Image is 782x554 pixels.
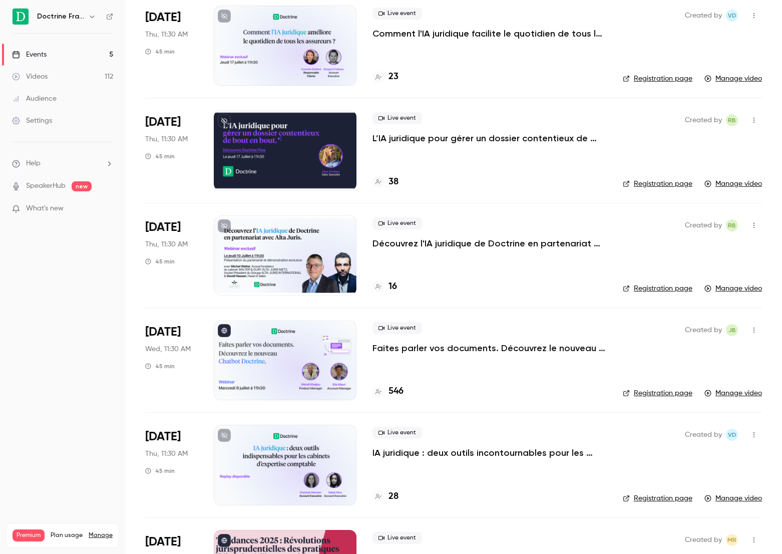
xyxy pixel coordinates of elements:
a: SpeakerHub [26,181,66,191]
span: RB [728,114,736,126]
a: 28 [372,490,399,503]
span: Thu, 11:30 AM [145,449,188,459]
span: Live event [372,322,422,334]
span: Victoire Demortier [726,429,738,441]
span: What's new [26,203,64,214]
span: VD [728,429,736,441]
a: Registration page [623,179,692,189]
h4: 16 [388,280,397,294]
h4: 546 [388,385,404,398]
span: Marguerite Rubin de Cervens [726,534,738,546]
div: Jul 10 Thu, 11:30 AM (Europe/Paris) [145,215,198,296]
a: Manage [89,531,113,539]
li: help-dropdown-opener [12,158,113,169]
div: Jul 9 Wed, 11:30 AM (Europe/Paris) [145,320,198,400]
span: Created by [685,114,722,126]
span: RB [728,219,736,231]
a: Manage video [704,179,762,189]
span: JB [728,324,736,336]
h4: 38 [388,175,399,189]
img: Doctrine France [13,9,29,25]
a: IA juridique : deux outils incontournables pour les cabinets d’expertise comptable [372,447,607,459]
span: Created by [685,219,722,231]
span: Thu, 11:30 AM [145,239,188,249]
div: Videos [12,72,48,82]
span: Romain Ballereau [726,114,738,126]
div: 45 min [145,257,175,265]
span: Live event [372,427,422,439]
h6: Doctrine France [37,12,84,22]
div: 45 min [145,362,175,370]
span: MR [727,534,736,546]
h4: 28 [388,490,399,503]
span: Victoire Demortier [726,10,738,22]
span: Live event [372,8,422,20]
a: Découvrez l'IA juridique de Doctrine en partenariat avec le réseau Alta-Juris international. [372,237,607,249]
div: Audience [12,94,57,104]
div: Settings [12,116,52,126]
a: 546 [372,385,404,398]
span: Romain Ballereau [726,219,738,231]
span: Created by [685,429,722,441]
span: Live event [372,532,422,544]
span: [DATE] [145,10,181,26]
a: L’IA juridique pour gérer un dossier contentieux de bout en bout [372,132,607,144]
div: Jul 3 Thu, 11:30 AM (Europe/Paris) [145,425,198,505]
div: Jul 17 Thu, 11:30 AM (Europe/Paris) [145,110,198,190]
span: Thu, 11:30 AM [145,134,188,144]
a: Faites parler vos documents. Découvrez le nouveau Chatbot Doctrine. [372,342,607,354]
a: 38 [372,175,399,189]
span: Wed, 11:30 AM [145,344,191,354]
span: VD [728,10,736,22]
a: Manage video [704,74,762,84]
span: Created by [685,10,722,22]
span: [DATE] [145,324,181,340]
span: Live event [372,217,422,229]
span: Plan usage [51,531,83,539]
span: [DATE] [145,114,181,130]
div: 45 min [145,152,175,160]
a: Registration page [623,493,692,503]
span: Live event [372,112,422,124]
span: Thu, 11:30 AM [145,30,188,40]
a: Registration page [623,74,692,84]
span: Created by [685,534,722,546]
a: 16 [372,280,397,294]
span: Justine Burel [726,324,738,336]
iframe: Noticeable Trigger [101,204,113,213]
span: [DATE] [145,219,181,235]
span: new [72,181,92,191]
div: Events [12,50,47,60]
div: 45 min [145,467,175,475]
h4: 23 [388,70,399,84]
a: Registration page [623,284,692,294]
span: Help [26,158,41,169]
span: Premium [13,529,45,541]
a: 23 [372,70,399,84]
a: Manage video [704,493,762,503]
div: 45 min [145,48,175,56]
span: [DATE] [145,429,181,445]
a: Manage video [704,284,762,294]
a: Registration page [623,388,692,398]
a: Comment l'IA juridique facilite le quotidien de tous les assureurs ? [372,28,607,40]
div: Jul 17 Thu, 11:30 AM (Europe/Paris) [145,6,198,86]
span: Created by [685,324,722,336]
a: Manage video [704,388,762,398]
span: [DATE] [145,534,181,550]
